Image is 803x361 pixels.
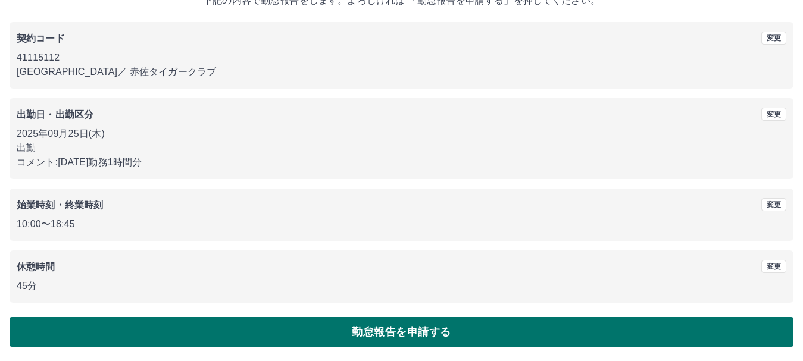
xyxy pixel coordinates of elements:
b: 始業時刻・終業時刻 [17,200,103,210]
p: 2025年09月25日(木) [17,127,786,141]
button: 変更 [761,198,786,211]
p: [GEOGRAPHIC_DATA] ／ 赤佐タイガークラブ [17,65,786,79]
p: 45分 [17,279,786,293]
button: 変更 [761,32,786,45]
b: 出勤日・出勤区分 [17,109,93,120]
button: 勤怠報告を申請する [10,317,793,347]
p: 41115112 [17,51,786,65]
p: コメント: [DATE]勤務1時間分 [17,155,786,169]
b: 契約コード [17,33,65,43]
button: 変更 [761,260,786,273]
b: 休憩時間 [17,262,55,272]
button: 変更 [761,108,786,121]
p: 出勤 [17,141,786,155]
p: 10:00 〜 18:45 [17,217,786,231]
